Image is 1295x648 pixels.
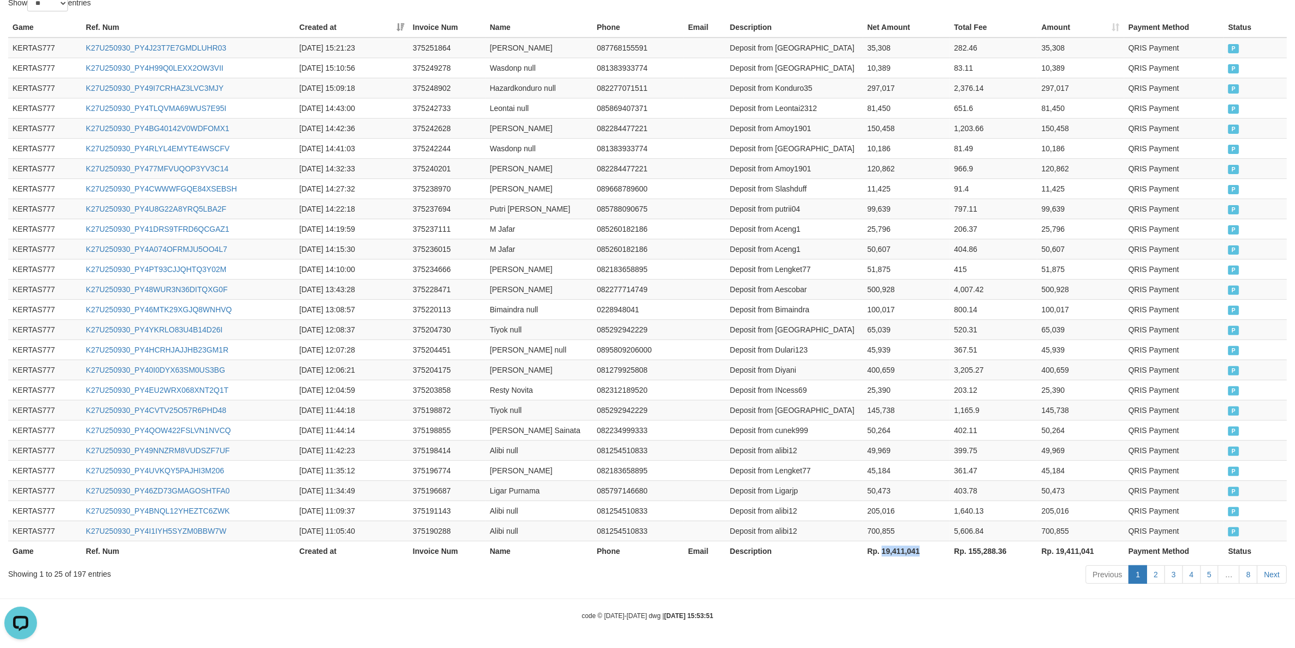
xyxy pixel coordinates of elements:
[8,78,82,98] td: KERTAS777
[8,138,82,158] td: KERTAS777
[1228,306,1239,315] span: PAID
[408,400,486,420] td: 375198872
[8,420,82,440] td: KERTAS777
[950,299,1037,319] td: 800.14
[863,279,950,299] td: 500,928
[726,58,863,78] td: Deposit from [GEOGRAPHIC_DATA]
[295,98,408,118] td: [DATE] 14:43:00
[295,400,408,420] td: [DATE] 11:44:18
[1037,58,1124,78] td: 10,389
[8,279,82,299] td: KERTAS777
[486,440,593,460] td: Alibi null
[1228,165,1239,174] span: PAID
[863,400,950,420] td: 145,738
[1037,279,1124,299] td: 500,928
[863,259,950,279] td: 51,875
[295,319,408,340] td: [DATE] 12:08:37
[726,319,863,340] td: Deposit from [GEOGRAPHIC_DATA]
[1037,17,1124,38] th: Amount: activate to sort column ascending
[1124,118,1224,138] td: QRIS Payment
[1164,565,1183,584] a: 3
[1124,58,1224,78] td: QRIS Payment
[86,245,227,254] a: K27U250930_PY4A074OFRMJU5OO4L7
[486,98,593,118] td: Leontai null
[863,199,950,219] td: 99,639
[408,440,486,460] td: 375198414
[8,460,82,480] td: KERTAS777
[726,440,863,460] td: Deposit from alibi12
[1228,225,1239,234] span: PAID
[408,219,486,239] td: 375237111
[408,58,486,78] td: 375249278
[86,285,228,294] a: K27U250930_PY48WUR3N36DITQXG0F
[1124,259,1224,279] td: QRIS Payment
[1224,17,1287,38] th: Status
[86,124,230,133] a: K27U250930_PY4BG40142V0WDFOMX1
[408,158,486,178] td: 375240201
[4,4,37,37] button: Open LiveChat chat widget
[86,406,226,415] a: K27U250930_PY4CVTV25O57R6PHD48
[1037,299,1124,319] td: 100,017
[486,480,593,501] td: Ligar Purnama
[950,17,1037,38] th: Total Fee
[863,239,950,259] td: 50,607
[592,38,684,58] td: 087768155591
[408,239,486,259] td: 375236015
[592,98,684,118] td: 085869407371
[1228,266,1239,275] span: PAID
[1124,178,1224,199] td: QRIS Payment
[950,178,1037,199] td: 91.4
[8,299,82,319] td: KERTAS777
[1124,219,1224,239] td: QRIS Payment
[86,366,225,374] a: K27U250930_PY40I0DYX63SM0US3BG
[408,178,486,199] td: 375238970
[726,420,863,440] td: Deposit from cunek999
[863,58,950,78] td: 10,389
[1228,406,1239,416] span: PAID
[8,360,82,380] td: KERTAS777
[408,118,486,138] td: 375242628
[295,279,408,299] td: [DATE] 13:43:28
[1228,326,1239,335] span: PAID
[295,118,408,138] td: [DATE] 14:42:36
[1239,565,1257,584] a: 8
[950,360,1037,380] td: 3,205.27
[295,380,408,400] td: [DATE] 12:04:59
[1228,64,1239,73] span: PAID
[295,340,408,360] td: [DATE] 12:07:28
[86,44,226,52] a: K27U250930_PY4J23T7E7GMDLUHR03
[1037,440,1124,460] td: 49,969
[726,118,863,138] td: Deposit from Amoy1901
[863,380,950,400] td: 25,390
[8,259,82,279] td: KERTAS777
[1124,360,1224,380] td: QRIS Payment
[726,380,863,400] td: Deposit from INcess69
[86,305,232,314] a: K27U250930_PY46MTK29XGJQ8WNHVQ
[1124,420,1224,440] td: QRIS Payment
[486,340,593,360] td: [PERSON_NAME] null
[950,480,1037,501] td: 403.78
[295,480,408,501] td: [DATE] 11:34:49
[950,58,1037,78] td: 83.11
[295,138,408,158] td: [DATE] 14:41:03
[486,38,593,58] td: [PERSON_NAME]
[295,460,408,480] td: [DATE] 11:35:12
[86,386,228,394] a: K27U250930_PY4EU2WRX068XNT2Q1T
[726,279,863,299] td: Deposit from Aescobar
[726,98,863,118] td: Deposit from Leontai2312
[863,98,950,118] td: 81,450
[86,84,224,92] a: K27U250930_PY49I7CRHAZ3LVC3MJY
[408,460,486,480] td: 375196774
[295,239,408,259] td: [DATE] 14:15:30
[8,340,82,360] td: KERTAS777
[592,460,684,480] td: 082183658895
[1037,178,1124,199] td: 11,425
[86,527,226,535] a: K27U250930_PY4I1IYH5SYZM0BBW7W
[726,178,863,199] td: Deposit from Slashduff
[592,138,684,158] td: 081383933774
[486,319,593,340] td: Tiyok null
[726,460,863,480] td: Deposit from Lengket77
[86,486,230,495] a: K27U250930_PY46ZD73GMAGOSHTFA0
[1037,158,1124,178] td: 120,862
[1228,386,1239,396] span: PAID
